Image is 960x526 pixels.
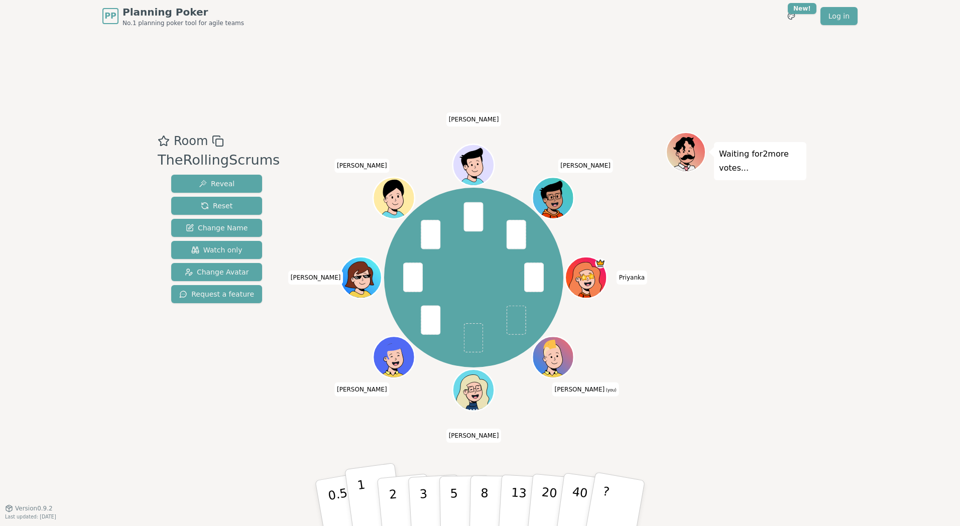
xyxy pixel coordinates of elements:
button: Click to change your avatar [534,337,573,376]
button: Change Avatar [171,263,262,281]
span: Click to change your name [334,159,390,173]
button: Change Name [171,219,262,237]
a: Log in [820,7,858,25]
button: Watch only [171,241,262,259]
span: Click to change your name [288,271,343,285]
span: Change Name [186,223,248,233]
button: Add as favourite [158,132,170,150]
span: Click to change your name [617,271,647,285]
span: Reveal [199,179,234,189]
button: Request a feature [171,285,262,303]
span: Version 0.9.2 [15,504,53,512]
span: Last updated: [DATE] [5,514,56,519]
button: Reveal [171,175,262,193]
span: Request a feature [179,289,254,299]
button: Version0.9.2 [5,504,53,512]
div: New! [788,3,816,14]
span: Click to change your name [446,112,502,126]
p: Waiting for 2 more votes... [719,147,801,175]
span: Reset [201,201,232,211]
span: Watch only [191,245,243,255]
span: Priyanka is the host [595,258,606,269]
span: Click to change your name [558,159,613,173]
span: (you) [605,387,617,392]
span: Change Avatar [185,267,249,277]
a: PPPlanning PokerNo.1 planning poker tool for agile teams [102,5,244,27]
button: New! [782,7,800,25]
span: Room [174,132,208,150]
span: Click to change your name [552,382,619,396]
button: Reset [171,197,262,215]
div: TheRollingScrums [158,150,280,171]
span: Click to change your name [334,382,390,396]
span: Planning Poker [123,5,244,19]
span: Click to change your name [446,429,502,443]
span: PP [104,10,116,22]
span: No.1 planning poker tool for agile teams [123,19,244,27]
